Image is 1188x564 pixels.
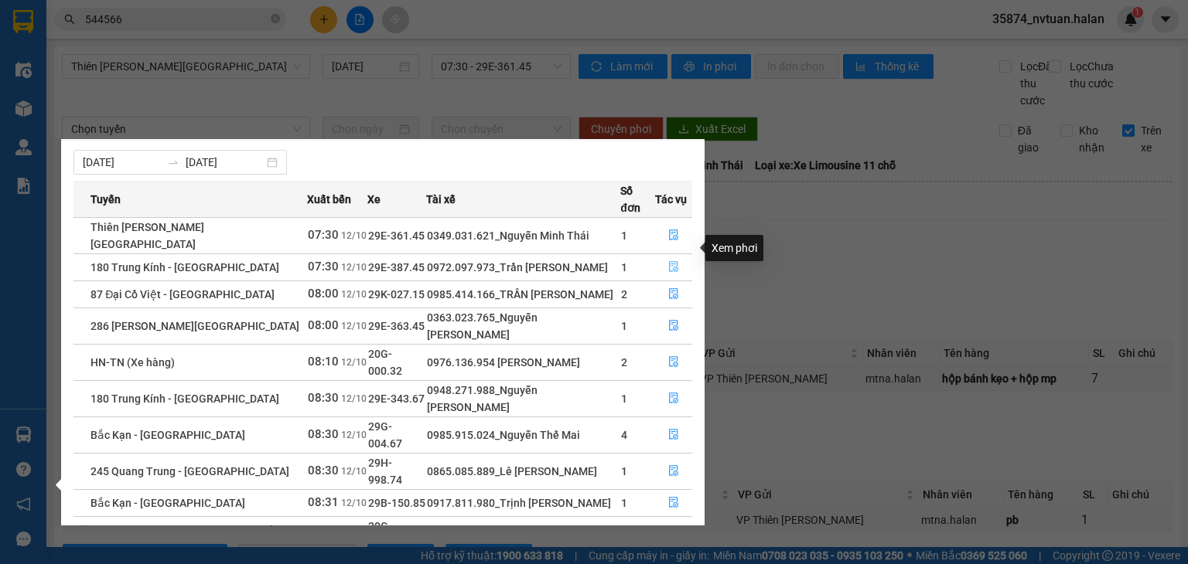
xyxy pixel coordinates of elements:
span: 20G-000.25 [368,520,402,549]
span: file-done [668,288,679,301]
span: file-done [668,392,679,405]
button: file-done [656,522,691,547]
div: 0972.097.973_Trần [PERSON_NAME] [427,259,620,276]
span: 2 [621,288,627,301]
span: 286 [PERSON_NAME][GEOGRAPHIC_DATA] [90,320,299,332]
span: 12/10 [341,289,367,300]
button: file-done [656,423,691,447]
span: to [167,156,179,168]
span: Thiên [PERSON_NAME][GEOGRAPHIC_DATA] [90,221,204,250]
span: 1 [621,320,627,332]
button: file-done [656,314,691,338]
span: Tác vụ [655,191,687,208]
span: 29G-004.67 [368,420,402,450]
span: 29E-387.45 [368,261,425,274]
span: Xuất bến [307,191,351,208]
span: 08:30 [308,464,339,477]
span: 12/10 [341,321,367,331]
span: swap-right [167,156,179,168]
button: file-done [656,459,691,484]
div: 0865.085.889_Lê [PERSON_NAME] [427,463,620,480]
span: file-done [668,229,679,242]
span: file-done [668,320,679,332]
span: Xe [367,191,381,208]
span: 12/10 [341,262,367,273]
button: file-done [656,282,691,307]
span: 29E-361.45 [368,229,425,242]
span: file-done [668,356,679,369]
span: Bắc Kạn - [GEOGRAPHIC_DATA] [90,497,245,509]
span: 07:30 [308,260,339,274]
span: Bắc Kạn - [GEOGRAPHIC_DATA] [90,429,245,441]
span: 2 [621,356,627,369]
span: file-done [668,261,679,274]
span: 12/10 [341,357,367,368]
span: file-done [668,465,679,477]
span: 12/10 [341,466,367,477]
span: 29H-998.74 [368,457,402,486]
span: HN-TN (Xe hàng) [90,356,175,369]
button: file-done [656,223,691,248]
span: 08:00 [308,318,339,332]
div: 0985.915.024_Nguyễn Thế Mai [427,426,620,443]
span: 29E-363.45 [368,320,425,332]
span: Tài xế [426,191,456,208]
span: 29E-343.67 [368,392,425,405]
span: 1 [621,465,627,477]
span: 180 Trung Kính - [GEOGRAPHIC_DATA] [90,392,279,405]
span: 4 [621,429,627,441]
span: 12/10 [341,430,367,440]
span: file-done [668,429,679,441]
span: Số đơn [620,182,654,216]
span: file-done [668,497,679,509]
span: 08:10 [308,355,339,369]
button: file-done [656,386,691,411]
span: 12/10 [341,393,367,404]
span: 245 Quang Trung - [GEOGRAPHIC_DATA] [90,465,289,477]
span: 20G-000.32 [368,348,402,377]
span: 1 [621,392,627,405]
button: file-done [656,255,691,280]
div: 0917.811.980_Trịnh [PERSON_NAME] [427,494,620,511]
span: Tuyến [90,191,121,208]
div: 0985.414.166_TRẦN [PERSON_NAME] [427,286,620,303]
button: file-done [656,491,691,515]
div: 0948.271.988_Nguyễn [PERSON_NAME] [427,382,620,416]
span: 1 [621,229,627,242]
span: 29K-027.15 [368,288,425,301]
div: 0349.031.621_Nguyễn Minh Thái [427,227,620,244]
input: Từ ngày [83,154,161,171]
span: 08:31 [308,495,339,509]
span: 08:30 [308,391,339,405]
span: 1 [621,497,627,509]
button: file-done [656,350,691,375]
span: 180 Trung Kính - [GEOGRAPHIC_DATA] [90,261,279,274]
div: 0363.023.765_Nguyễn [PERSON_NAME] [427,309,620,343]
span: 08:30 [308,427,339,441]
span: 07:30 [308,228,339,242]
span: 12/10 [341,230,367,241]
input: Đến ngày [186,154,264,171]
div: Xem phơi [705,235,763,261]
span: 87 Đại Cồ Việt - [GEOGRAPHIC_DATA] [90,288,275,301]
span: 29B-150.85 [368,497,425,509]
span: 08:00 [308,287,339,301]
span: 12/10 [341,498,367,508]
span: 1 [621,261,627,274]
div: 0976.136.954 [PERSON_NAME] [427,354,620,371]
